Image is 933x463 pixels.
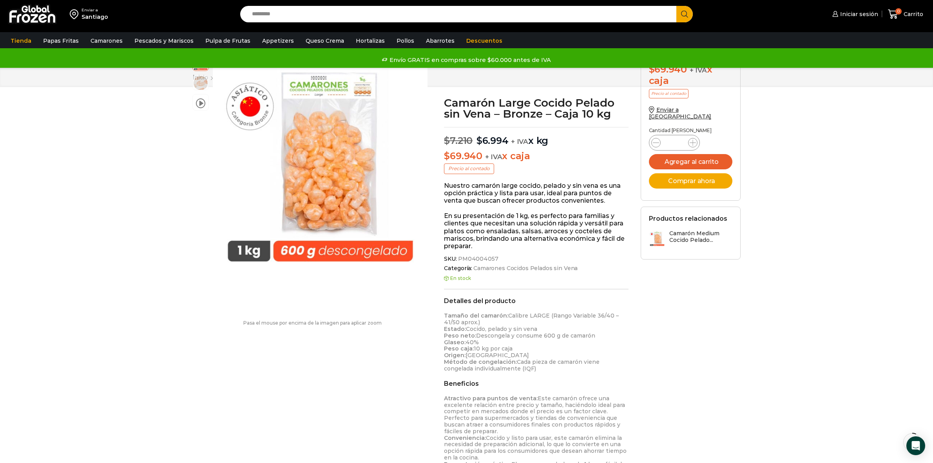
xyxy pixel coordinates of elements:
p: Pasa el mouse por encima de la imagen para aplicar zoom [192,320,433,326]
h2: Productos relacionados [649,215,727,222]
p: x kg [444,127,629,147]
span: $ [476,135,482,146]
span: $ [444,150,450,162]
img: address-field-icon.svg [70,7,82,21]
strong: Peso caja: [444,345,474,352]
a: Appetizers [258,33,298,48]
a: Pollos [393,33,418,48]
span: Iniciar sesión [838,10,878,18]
a: Abarrotes [422,33,458,48]
a: Camarón Medium Cocido Pelado... [649,230,732,247]
strong: Peso neto: [444,332,476,339]
bdi: 7.210 [444,135,473,146]
a: Papas Fritas [39,33,83,48]
p: Precio al contado [444,163,494,174]
h3: Camarón Medium Cocido Pelado... [669,230,732,243]
button: Agregar al carrito [649,154,732,169]
a: Camarones [87,33,127,48]
bdi: 6.994 [476,135,509,146]
span: + IVA [485,153,502,161]
span: PM04004057 [457,256,498,262]
p: Nuestro camarón large cocido, pelado y sin vena es una opción práctica y lista para usar, ideal p... [444,182,629,205]
a: Pulpa de Frutas [201,33,254,48]
bdi: 69.940 [444,150,482,162]
p: Precio al contado [649,89,688,98]
span: camaron large [193,75,208,91]
span: + IVA [511,138,528,145]
a: Enviar a [GEOGRAPHIC_DATA] [649,106,712,120]
strong: Estado: [444,325,466,332]
p: Cantidad [PERSON_NAME] [649,128,732,133]
div: Santiago [82,13,108,21]
a: Pescados y Mariscos [130,33,197,48]
span: $ [444,135,450,146]
input: Product quantity [667,137,682,148]
div: Open Intercom Messenger [906,436,925,455]
p: En stock [444,276,629,281]
span: 0 [895,8,902,15]
div: x caja [649,64,732,87]
span: + IVA [690,66,707,74]
a: 0 Carrito [886,5,925,24]
div: Enviar a [82,7,108,13]
a: Camarones Cocidos Pelados sin Vena [472,265,578,272]
strong: Método de congelación: [444,358,517,365]
bdi: 69.940 [649,64,687,75]
h1: Camarón Large Cocido Pelado sin Vena – Bronze – Caja 10 kg [444,97,629,119]
p: x caja [444,151,629,162]
a: Queso Crema [302,33,348,48]
strong: Conveniencia: [444,434,486,441]
a: Tienda [7,33,35,48]
span: SKU: [444,256,629,262]
span: Carrito [902,10,923,18]
h2: Detalles del producto [444,297,629,305]
strong: Origen: [444,352,466,359]
strong: Tamaño del camarón: [444,312,508,319]
strong: Atractivo para puntos de venta: [444,395,538,402]
button: Search button [676,6,693,22]
span: Categoría: [444,265,629,272]
p: Calibre LARGE (Rango Variable 36/40 – 41/50 aprox.) Cocido, pelado y sin vena Descongela y consum... [444,312,629,372]
a: Descuentos [462,33,506,48]
button: Comprar ahora [649,173,732,189]
span: $ [649,64,655,75]
strong: Glaseo: [444,339,466,346]
a: Hortalizas [352,33,389,48]
a: Iniciar sesión [830,6,878,22]
h2: Beneficios [444,380,629,387]
p: En su presentación de 1 kg, es perfecto para familias y clientes que necesitan una solución rápid... [444,212,629,250]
